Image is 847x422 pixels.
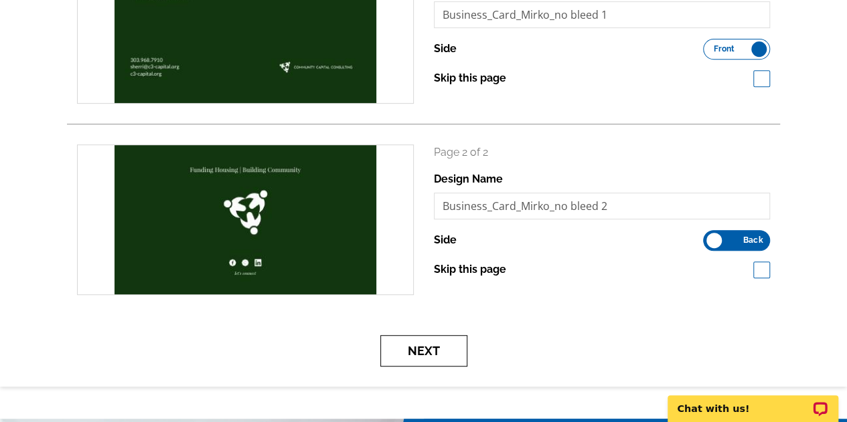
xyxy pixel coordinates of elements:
span: Back [743,237,763,243]
label: Skip this page [434,70,506,86]
span: Front [714,45,735,52]
button: Next [380,335,467,366]
label: Side [434,232,457,248]
p: Page 2 of 2 [434,144,771,161]
iframe: LiveChat chat widget [659,380,847,422]
label: Design Name [434,171,503,187]
label: Skip this page [434,261,506,278]
label: Side [434,41,457,57]
input: File Name [434,1,771,28]
input: File Name [434,193,771,219]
